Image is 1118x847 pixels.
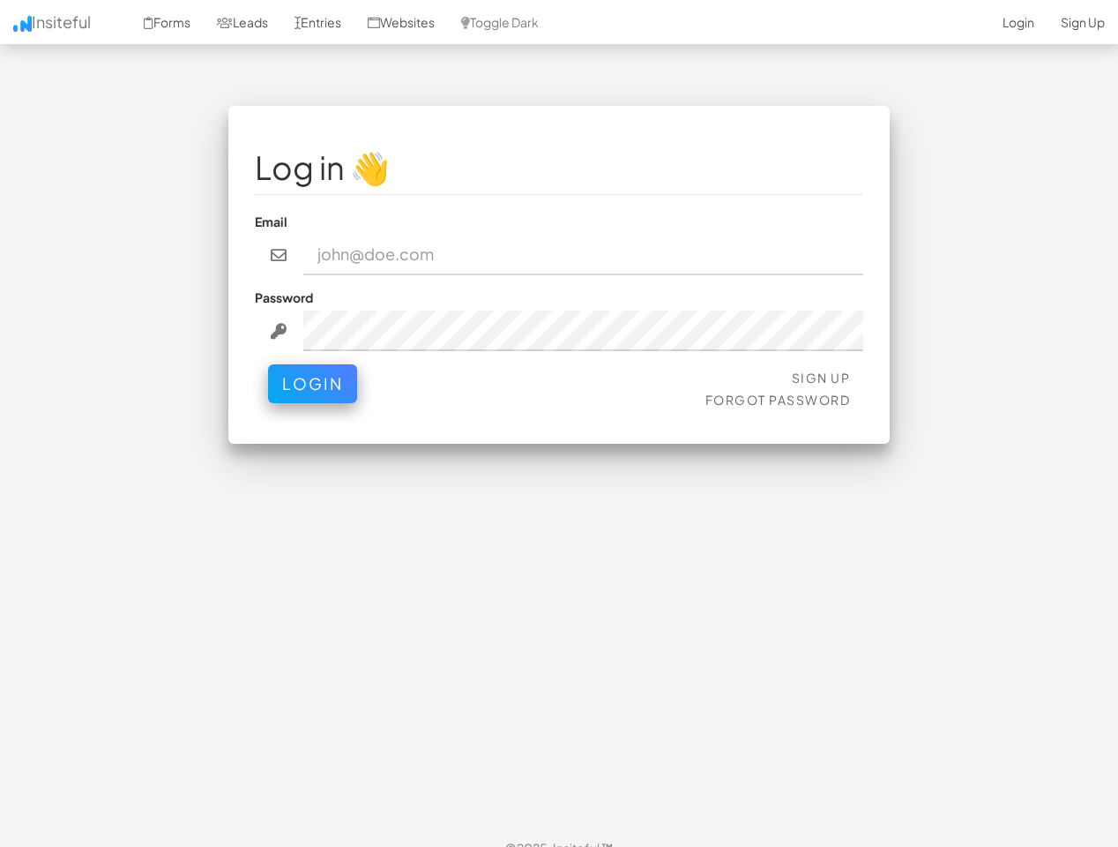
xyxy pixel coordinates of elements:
[255,289,313,306] label: Password
[13,16,32,32] img: icon.png
[303,235,864,275] input: john@doe.com
[255,150,863,185] h1: Log in 👋
[792,370,851,386] a: Sign Up
[255,213,287,230] label: Email
[268,364,357,403] button: Login
[705,392,851,408] a: Forgot Password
